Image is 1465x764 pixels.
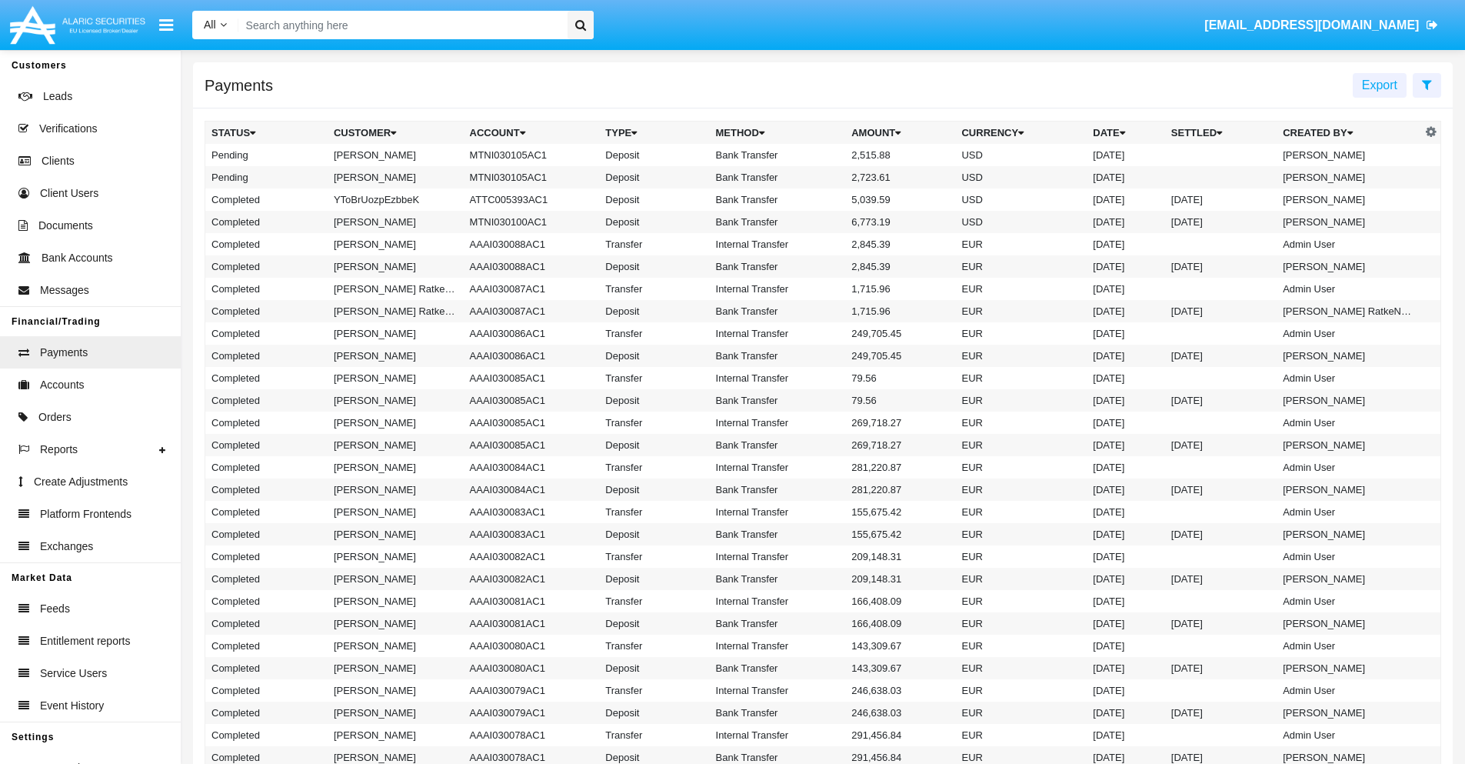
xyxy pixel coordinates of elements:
td: [DATE] [1165,479,1277,501]
span: Clients [42,153,75,169]
td: [PERSON_NAME] [328,367,464,389]
td: [PERSON_NAME] [328,612,464,635]
td: [DATE] [1165,702,1277,724]
td: AAAI030082AC1 [464,545,600,568]
td: AAAI030084AC1 [464,456,600,479]
td: [DATE] [1087,657,1165,679]
td: [DATE] [1087,568,1165,590]
td: [DATE] [1165,255,1277,278]
td: 1,715.96 [845,300,955,322]
td: [DATE] [1165,523,1277,545]
span: Feeds [40,601,70,617]
td: Completed [205,724,328,746]
td: Deposit [599,188,709,211]
td: [PERSON_NAME] [328,479,464,501]
td: EUR [955,702,1087,724]
td: [DATE] [1087,479,1165,501]
td: EUR [955,255,1087,278]
td: AAAI030085AC1 [464,434,600,456]
td: [DATE] [1087,211,1165,233]
td: [PERSON_NAME] [1277,702,1421,724]
th: Account [464,122,600,145]
span: Accounts [40,377,85,393]
td: [PERSON_NAME] [1277,523,1421,545]
span: All [204,18,216,31]
td: AAAI030081AC1 [464,612,600,635]
td: [DATE] [1087,545,1165,568]
td: Deposit [599,300,709,322]
td: [PERSON_NAME] [1277,657,1421,679]
td: Bank Transfer [710,389,846,412]
td: [PERSON_NAME] [1277,568,1421,590]
td: [PERSON_NAME] [328,501,464,523]
input: Search [238,11,562,39]
td: Internal Transfer [710,679,846,702]
td: Deposit [599,345,709,367]
td: Internal Transfer [710,367,846,389]
td: 281,220.87 [845,479,955,501]
td: [DATE] [1165,612,1277,635]
td: USD [955,188,1087,211]
td: AAAI030087AC1 [464,300,600,322]
td: Deposit [599,523,709,545]
td: [PERSON_NAME] [1277,255,1421,278]
td: Internal Transfer [710,278,846,300]
td: MTNI030105AC1 [464,166,600,188]
td: 291,456.84 [845,724,955,746]
td: Completed [205,300,328,322]
td: 2,723.61 [845,166,955,188]
th: Status [205,122,328,145]
td: AAAI030082AC1 [464,568,600,590]
td: Admin User [1277,545,1421,568]
td: Deposit [599,568,709,590]
td: Transfer [599,501,709,523]
td: [DATE] [1087,389,1165,412]
th: Type [599,122,709,145]
td: Internal Transfer [710,590,846,612]
td: Internal Transfer [710,233,846,255]
td: 155,675.42 [845,501,955,523]
span: Create Adjustments [34,474,128,490]
td: EUR [955,300,1087,322]
td: Completed [205,211,328,233]
td: Transfer [599,412,709,434]
th: Created By [1277,122,1421,145]
td: Deposit [599,166,709,188]
td: Bank Transfer [710,568,846,590]
td: EUR [955,612,1087,635]
td: Completed [205,322,328,345]
td: Bank Transfer [710,702,846,724]
td: AAAI030083AC1 [464,501,600,523]
th: Customer [328,122,464,145]
span: [EMAIL_ADDRESS][DOMAIN_NAME] [1204,18,1419,32]
td: [DATE] [1165,657,1277,679]
td: [PERSON_NAME] [1277,434,1421,456]
td: Completed [205,702,328,724]
td: [PERSON_NAME] [1277,389,1421,412]
td: [DATE] [1087,523,1165,545]
td: Completed [205,590,328,612]
td: 79.56 [845,367,955,389]
td: Transfer [599,456,709,479]
td: 281,220.87 [845,456,955,479]
th: Date [1087,122,1165,145]
td: [DATE] [1087,724,1165,746]
a: All [192,17,238,33]
td: ATTC005393AC1 [464,188,600,211]
td: [DATE] [1087,166,1165,188]
span: Verifications [39,121,97,137]
td: AAAI030087AC1 [464,278,600,300]
td: Bank Transfer [710,345,846,367]
td: [PERSON_NAME] [1277,166,1421,188]
td: [PERSON_NAME] [328,255,464,278]
td: AAAI030081AC1 [464,590,600,612]
td: [PERSON_NAME] [328,657,464,679]
td: Internal Transfer [710,456,846,479]
span: Export [1362,78,1397,92]
td: [DATE] [1087,590,1165,612]
td: 6,773.19 [845,211,955,233]
td: [DATE] [1087,278,1165,300]
span: Service Users [40,666,107,682]
td: Admin User [1277,456,1421,479]
td: 209,148.31 [845,568,955,590]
